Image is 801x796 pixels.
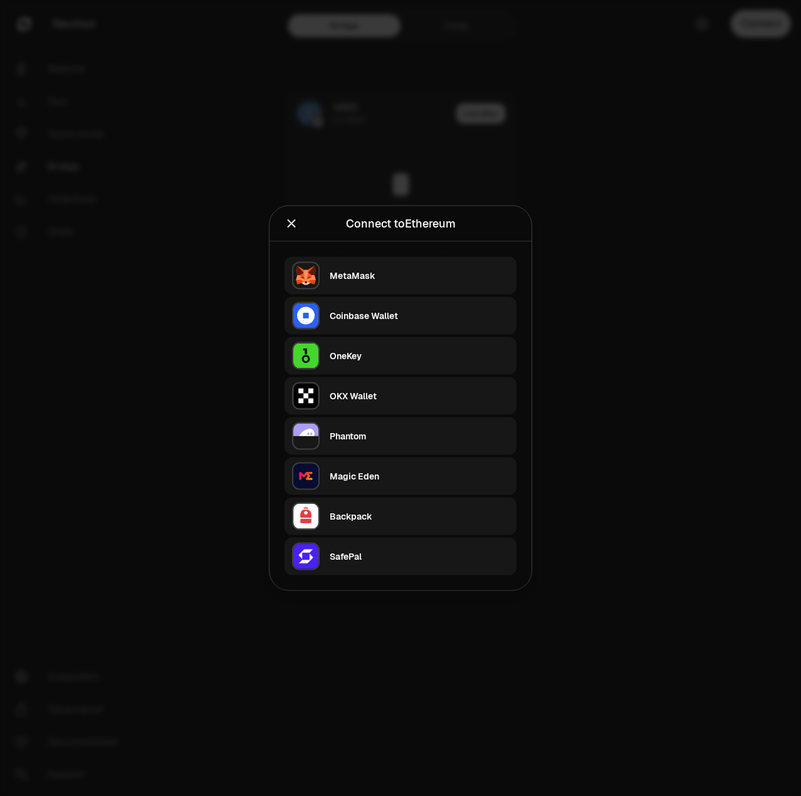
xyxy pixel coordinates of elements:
div: Backpack [330,510,509,523]
div: MetaMask [330,270,509,282]
img: MetaMask [292,262,320,290]
img: Magic Eden [292,463,320,490]
button: OKX WalletOKX Wallet [285,377,516,415]
div: OneKey [330,350,509,362]
button: OneKeyOneKey [285,337,516,375]
img: SafePal [292,543,320,570]
button: SafePalSafePal [285,538,516,575]
img: Backpack [292,503,320,530]
div: OKX Wallet [330,390,509,402]
div: SafePal [330,550,509,563]
button: Close [285,215,298,233]
div: Connect to Ethereum [346,215,456,233]
button: Magic EdenMagic Eden [285,458,516,495]
img: Phantom [292,422,320,450]
button: MetaMaskMetaMask [285,257,516,295]
button: PhantomPhantom [285,417,516,455]
div: Magic Eden [330,470,509,483]
img: OKX Wallet [292,382,320,410]
button: Coinbase WalletCoinbase Wallet [285,297,516,335]
button: BackpackBackpack [285,498,516,535]
div: Coinbase Wallet [330,310,509,322]
img: Coinbase Wallet [292,302,320,330]
img: OneKey [292,342,320,370]
div: Phantom [330,430,509,443]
